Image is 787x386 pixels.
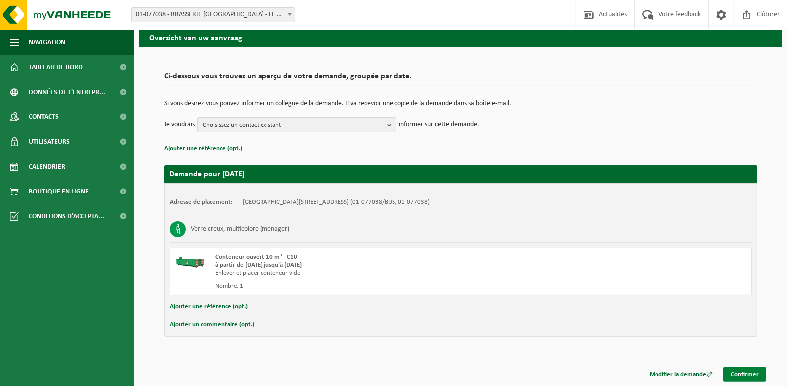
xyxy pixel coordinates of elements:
button: Ajouter une référence (opt.) [170,300,248,313]
button: Ajouter un commentaire (opt.) [170,318,254,331]
td: [GEOGRAPHIC_DATA][STREET_ADDRESS] (01-077038/BUS, 01-077038) [243,198,430,206]
h2: Overzicht van uw aanvraag [139,27,782,47]
p: informer sur cette demande. [399,117,479,132]
span: 01-077038 - BRASSERIE ST FEUILLIEN - LE ROEULX [131,7,295,22]
strong: Demande pour [DATE] [169,170,245,178]
span: Contacts [29,104,59,129]
span: Choisissez un contact existant [203,118,383,133]
h2: Ci-dessous vous trouvez un aperçu de votre demande, groupée par date. [164,72,757,86]
span: Conteneur ouvert 10 m³ - C10 [215,254,297,260]
strong: Adresse de placement: [170,199,233,205]
h3: Verre creux, multicolore (ménager) [191,221,289,237]
span: Conditions d'accepta... [29,204,104,229]
span: Calendrier [29,154,65,179]
span: Utilisateurs [29,129,70,154]
span: Navigation [29,30,65,55]
span: 01-077038 - BRASSERIE ST FEUILLIEN - LE ROEULX [132,8,295,22]
p: Je voudrais [164,117,195,132]
span: Tableau de bord [29,55,83,80]
strong: à partir de [DATE] jusqu'à [DATE] [215,262,302,268]
div: Nombre: 1 [215,282,501,290]
a: Modifier la demande [642,367,720,382]
a: Confirmer [723,367,766,382]
span: Boutique en ligne [29,179,89,204]
span: Données de l'entrepr... [29,80,105,104]
button: Ajouter une référence (opt.) [164,142,242,155]
p: Si vous désirez vous pouvez informer un collègue de la demande. Il va recevoir une copie de la de... [164,100,757,107]
div: Enlever et placer conteneur vide [215,269,501,277]
button: Choisissez un contact existant [197,117,396,132]
img: HK-XC-10-GN-00.png [175,253,205,268]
